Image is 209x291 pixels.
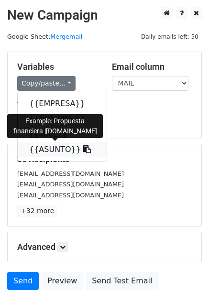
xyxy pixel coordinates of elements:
a: Mergemail [50,33,82,40]
a: {{EMPRESA}} [18,96,107,111]
a: +32 more [17,205,57,217]
div: Widget de chat [161,245,209,291]
small: [EMAIL_ADDRESS][DOMAIN_NAME] [17,181,124,188]
iframe: Chat Widget [161,245,209,291]
h5: Variables [17,62,98,72]
small: [EMAIL_ADDRESS][DOMAIN_NAME] [17,170,124,177]
small: Google Sheet: [7,33,82,40]
a: Send [7,272,39,290]
a: Preview [41,272,83,290]
a: Copy/paste... [17,76,76,91]
a: Send Test Email [86,272,158,290]
a: Daily emails left: 50 [138,33,202,40]
h5: Email column [112,62,192,72]
div: Example: Propuesta financiera |[DOMAIN_NAME] [7,114,103,138]
h2: New Campaign [7,7,202,23]
h5: Advanced [17,242,192,252]
small: [EMAIL_ADDRESS][DOMAIN_NAME] [17,192,124,199]
a: {{ASUNTO}} [18,142,107,157]
span: Daily emails left: 50 [138,32,202,42]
